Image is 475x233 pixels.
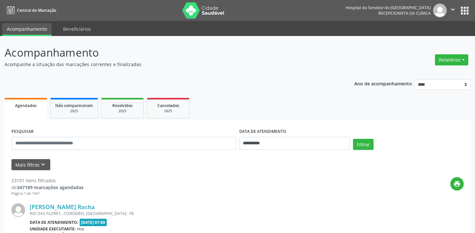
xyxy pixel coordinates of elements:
[453,180,461,188] i: print
[55,103,93,108] span: Não compareceram
[459,5,470,16] button: apps
[40,161,47,168] i: keyboard_arrow_down
[5,5,56,16] a: Central de Marcação
[5,45,331,61] p: Acompanhamento
[17,184,84,190] strong: 347189 marcações agendadas
[449,6,456,13] i: 
[30,226,76,232] b: Unidade executante:
[5,61,331,68] p: Acompanhe a situação das marcações correntes e finalizadas
[112,103,133,108] span: Resolvidos
[77,226,84,232] span: Hse
[11,191,84,196] div: Página 1 de 1541
[152,109,184,114] div: 2025
[55,109,93,114] div: 2025
[346,5,431,10] div: Hospital do Servidor do [GEOGRAPHIC_DATA]
[11,184,84,191] div: de
[378,10,431,16] span: Recepcionista da clínica
[353,139,373,150] button: Filtrar
[30,203,95,210] a: [PERSON_NAME] Rocha
[58,23,96,35] a: Beneficiários
[433,4,447,17] img: img
[11,203,25,217] img: img
[239,127,286,137] label: DATA DE ATENDIMENTO
[15,103,37,108] span: Agendados
[11,159,50,170] button: Mais filtroskeyboard_arrow_down
[2,23,52,36] a: Acompanhamento
[435,54,468,65] button: Relatórios
[30,211,366,216] div: RIO DAS FLORES , CORDEIRO, [GEOGRAPHIC_DATA] - PE
[450,177,464,190] button: print
[17,8,56,13] span: Central de Marcação
[80,219,107,226] span: [DATE] 07:00
[11,127,34,137] label: PESQUISAR
[30,220,78,225] b: Data de atendimento:
[447,4,459,17] button: 
[157,103,179,108] span: Cancelados
[106,109,139,114] div: 2025
[11,177,84,184] div: 23101 itens filtrados
[354,79,412,87] p: Ano de acompanhamento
